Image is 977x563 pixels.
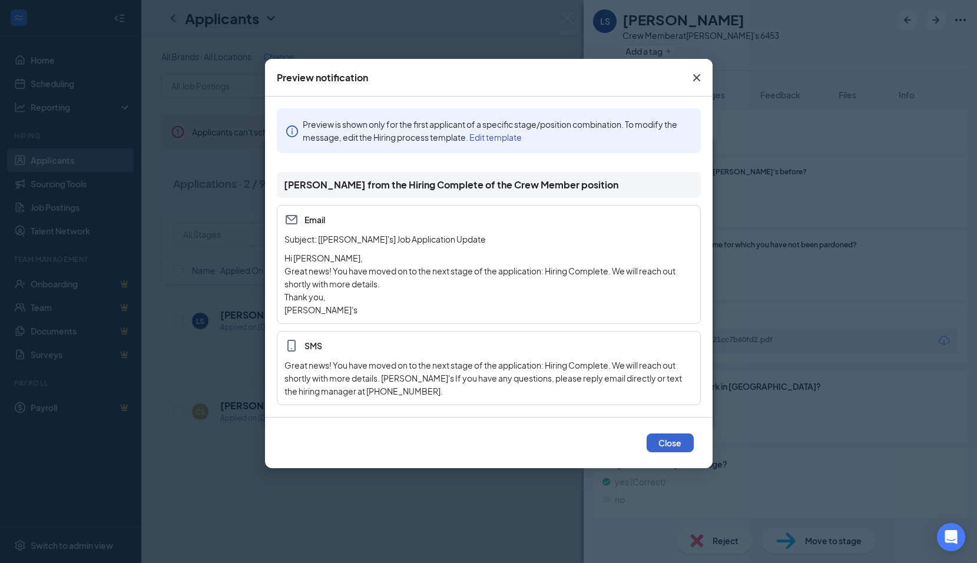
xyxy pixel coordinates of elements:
[681,59,713,97] button: Close
[284,303,693,316] p: [PERSON_NAME]'s
[284,213,693,227] span: Email
[284,213,299,227] svg: Email
[286,124,298,137] span: info-circle
[284,251,693,264] p: Hi [PERSON_NAME],
[284,290,693,303] p: Thank you,
[277,71,368,84] div: Preview notification
[647,433,694,452] button: Close
[284,179,618,191] span: [PERSON_NAME] from the Hiring Complete of the Crew Member position
[284,339,693,353] span: SMS
[937,523,965,551] div: Open Intercom Messenger
[690,71,704,85] svg: Cross
[284,359,693,398] div: Great news! You have moved on to the next stage of the application: Hiring Complete. We will reac...
[469,132,522,143] a: Edit template
[284,264,693,290] p: Great news! You have moved on to the next stage of the application: Hiring Complete. We will reac...
[284,234,486,244] span: Subject: [[PERSON_NAME]'s] Job Application Update
[303,119,677,143] span: Preview is shown only for the first applicant of a specific stage/position combination. To modify...
[284,339,299,353] svg: MobileSms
